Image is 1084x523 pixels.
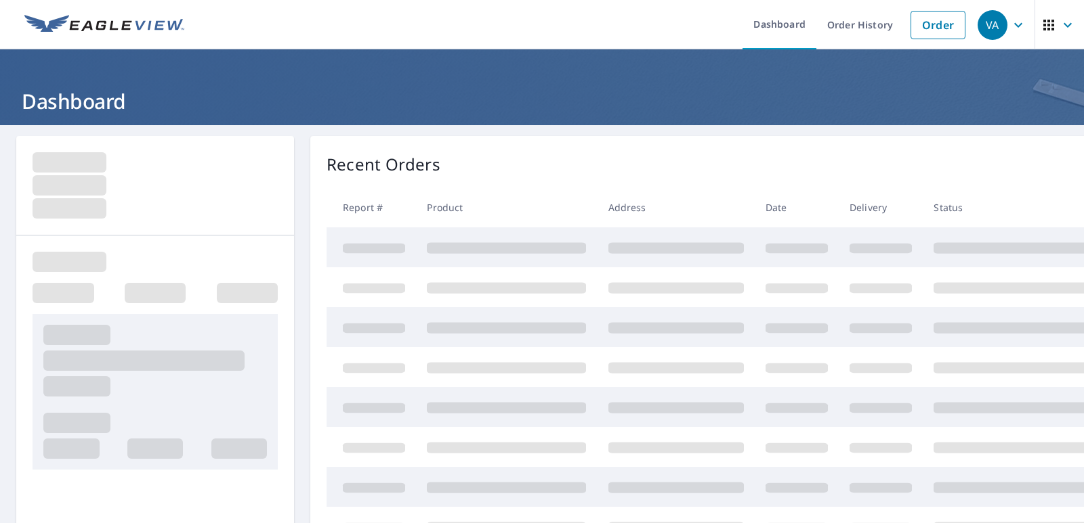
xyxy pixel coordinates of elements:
[911,11,965,39] a: Order
[839,187,923,227] th: Delivery
[327,152,440,177] p: Recent Orders
[598,187,755,227] th: Address
[755,187,839,227] th: Date
[16,87,1068,115] h1: Dashboard
[327,187,416,227] th: Report #
[416,187,597,227] th: Product
[978,10,1007,40] div: VA
[24,15,184,35] img: EV Logo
